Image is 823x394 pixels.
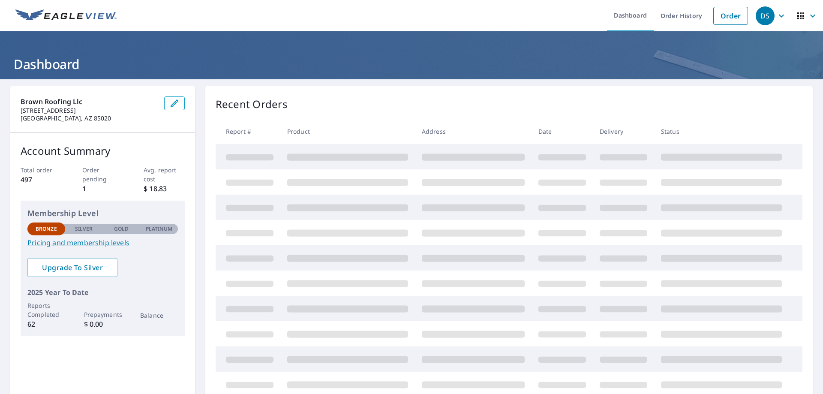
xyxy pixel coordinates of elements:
[756,6,775,25] div: DS
[27,258,117,277] a: Upgrade To Silver
[144,165,185,183] p: Avg. report cost
[82,165,123,183] p: Order pending
[21,96,157,107] p: Brown Roofing llc
[75,225,93,233] p: Silver
[593,119,654,144] th: Delivery
[27,287,178,298] p: 2025 Year To Date
[21,174,62,185] p: 497
[21,165,62,174] p: Total order
[114,225,129,233] p: Gold
[654,119,789,144] th: Status
[27,301,65,319] p: Reports Completed
[280,119,415,144] th: Product
[713,7,748,25] a: Order
[27,319,65,329] p: 62
[15,9,117,22] img: EV Logo
[36,225,57,233] p: Bronze
[27,208,178,219] p: Membership Level
[216,96,288,112] p: Recent Orders
[84,319,122,329] p: $ 0.00
[21,107,157,114] p: [STREET_ADDRESS]
[21,114,157,122] p: [GEOGRAPHIC_DATA], AZ 85020
[415,119,532,144] th: Address
[21,143,185,159] p: Account Summary
[146,225,173,233] p: Platinum
[216,119,280,144] th: Report #
[34,263,111,272] span: Upgrade To Silver
[532,119,593,144] th: Date
[140,311,178,320] p: Balance
[27,238,178,248] a: Pricing and membership levels
[84,310,122,319] p: Prepayments
[10,55,813,73] h1: Dashboard
[144,183,185,194] p: $ 18.83
[82,183,123,194] p: 1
